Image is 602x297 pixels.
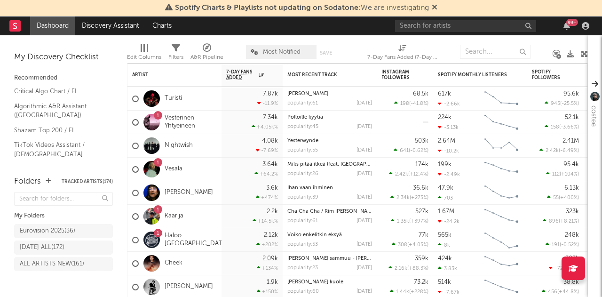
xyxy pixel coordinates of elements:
div: Edit Columns [127,52,161,63]
span: -72 [555,266,563,271]
div: popularity: 61 [287,101,318,106]
div: Ihan vaan ihminen [287,185,372,191]
div: ( ) [390,194,428,201]
div: +14.5k % [253,218,278,224]
span: 2.42k [395,172,408,177]
div: Aja tai kuole [287,280,372,285]
span: : We are investigating [175,4,429,12]
span: +4.05 % [409,242,427,248]
div: popularity: 26 [287,171,318,177]
a: [PERSON_NAME] sammuu - [PERSON_NAME] sammuu - Live [287,256,435,261]
div: Yesterwynde [287,138,372,144]
div: 95.4k [563,161,579,168]
span: 198 [400,101,409,106]
a: Turisti [165,95,182,103]
div: ( ) [539,147,579,153]
div: 7.34k [263,114,278,120]
svg: Chart title [480,228,523,252]
div: 3.83k [438,265,457,272]
div: 224k [438,114,451,120]
div: Don Julio [287,91,372,96]
span: 1.35k [397,219,409,224]
span: Most Notified [263,49,301,55]
svg: Chart title [480,181,523,205]
div: 99 + [566,19,578,26]
div: ( ) [549,265,579,271]
div: 3.64k [262,161,278,168]
span: Dismiss [432,4,437,12]
div: 323k [566,209,579,215]
div: ( ) [389,171,428,177]
a: Käärijä [165,212,183,220]
div: 6.13k [564,185,579,191]
div: 174k [415,161,428,168]
div: costee [588,105,599,127]
div: 359k [415,256,428,262]
div: +474 % [256,194,278,201]
div: 3.6k [266,185,278,191]
a: Haloo [GEOGRAPHIC_DATA]! [165,232,230,248]
span: 308 [398,242,407,248]
svg: Chart title [480,134,523,158]
div: 527k [415,209,428,215]
div: popularity: 23 [287,265,318,271]
div: [DATE] [356,265,372,271]
div: ( ) [388,265,428,271]
div: 2.64M [438,138,455,144]
div: [DATE] [356,218,372,224]
div: +150 % [257,289,278,295]
span: -25.5 % [562,101,578,106]
span: -41.8 % [411,101,427,106]
div: 1.9k [267,279,278,285]
div: ALL ARTISTS NEW ( 161 ) [20,258,84,270]
a: [PERSON_NAME] kuole [287,280,343,285]
div: -2.49k [438,171,460,177]
input: Search for artists [395,20,536,32]
span: +397 % [411,219,427,224]
div: popularity: 60 [287,289,319,294]
div: Artist [132,72,203,78]
div: ( ) [543,218,579,224]
a: Eurovision 2025(36) [14,224,113,238]
span: 1.44k [396,289,409,295]
div: 7-Day Fans Added (7-Day Fans Added) [367,40,438,67]
button: 99+ [563,22,570,30]
div: [DATE] [356,124,372,129]
span: -3.66 % [561,125,578,130]
div: [DATE] [356,171,372,177]
span: +88.3 % [409,266,427,271]
div: [DATE] ALL ( 172 ) [20,242,64,253]
div: [DATE] [356,242,372,247]
div: ( ) [394,147,428,153]
a: Vesala [165,165,182,173]
a: [PERSON_NAME] [165,189,213,197]
span: 191 [552,242,560,248]
div: -24.2k [438,218,459,225]
div: popularity: 61 [287,218,318,224]
div: ( ) [390,289,428,295]
div: Spotify Monthly Listeners [438,72,508,78]
div: Filters [168,52,183,63]
a: Algorithmic A&R Assistant ([GEOGRAPHIC_DATA]) [14,101,103,120]
div: ( ) [391,218,428,224]
div: Valot sammuu - Valot sammuu - Live [287,256,372,261]
div: 703 [438,195,453,201]
div: +64.2 % [254,171,278,177]
a: Dashboard [30,16,75,35]
a: Charts [146,16,178,35]
div: ( ) [547,194,579,201]
div: +202 % [256,241,278,248]
div: ( ) [392,241,428,248]
span: Spotify Charts & Playlists not updating on Sodatone [175,4,358,12]
div: 95.6k [563,91,579,97]
div: 77k [419,232,428,238]
div: Eurovision 2025 ( 36 ) [20,225,75,237]
input: Search... [460,45,531,59]
div: Instagram Followers [381,69,414,80]
div: My Discovery Checklist [14,52,113,63]
div: My Folders [14,210,113,222]
span: 456 [548,289,557,295]
div: Recommended [14,72,113,84]
button: Save [320,50,332,56]
span: -6.49 % [560,148,578,153]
